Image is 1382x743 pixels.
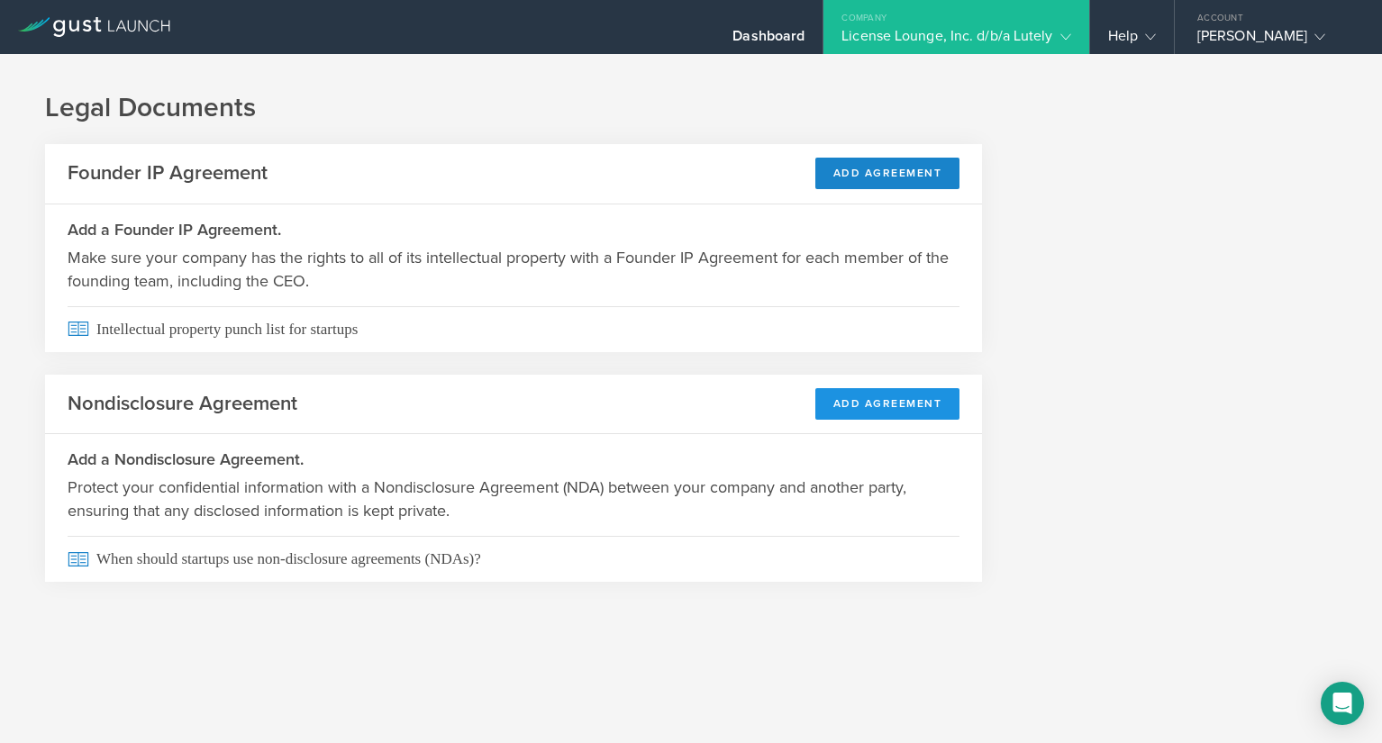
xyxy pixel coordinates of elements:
h1: Legal Documents [45,90,1337,126]
div: License Lounge, Inc. d/b/a Lutely [841,27,1070,54]
p: Make sure your company has the rights to all of its intellectual property with a Founder IP Agree... [68,246,959,293]
h3: Add a Nondisclosure Agreement. [68,448,959,471]
h2: Founder IP Agreement [68,160,268,186]
h2: Nondisclosure Agreement [68,391,297,417]
div: Help [1108,27,1156,54]
button: Add Agreement [815,158,960,189]
span: When should startups use non-disclosure agreements (NDAs)? [68,536,959,582]
span: Intellectual property punch list for startups [68,306,959,352]
a: When should startups use non-disclosure agreements (NDAs)? [45,536,982,582]
div: Dashboard [732,27,805,54]
div: Open Intercom Messenger [1321,682,1364,725]
p: Protect your confidential information with a Nondisclosure Agreement (NDA) between your company a... [68,476,959,522]
button: Add Agreement [815,388,960,420]
div: [PERSON_NAME] [1197,27,1350,54]
h3: Add a Founder IP Agreement. [68,218,959,241]
a: Intellectual property punch list for startups [45,306,982,352]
